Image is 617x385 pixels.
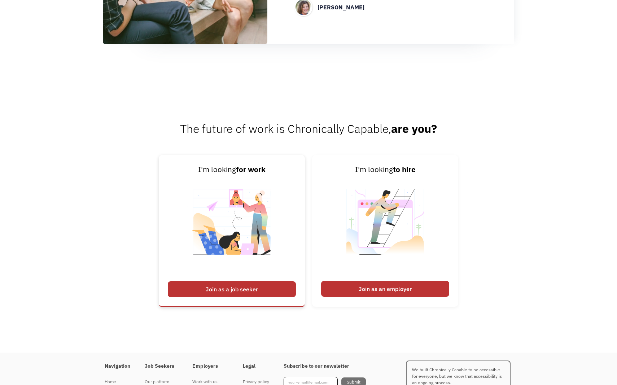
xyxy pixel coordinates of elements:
[168,164,296,175] div: I'm looking
[391,121,437,136] strong: are you?
[321,281,449,297] div: Join as an employer
[105,363,130,370] h4: Navigation
[284,363,366,370] h4: Subscribe to our newsletter
[236,165,266,174] strong: for work
[393,165,416,174] strong: to hire
[318,4,364,11] strong: [PERSON_NAME]
[159,155,305,307] a: I'm lookingfor workJoin as a job seeker
[168,281,296,297] div: Join as a job seeker
[187,175,277,277] img: Chronically Capable Personalized Job Matching
[180,121,437,136] span: The future of work is Chronically Capable,
[312,155,458,307] a: I'm lookingto hireJoin as an employer
[321,164,449,175] div: I'm looking
[192,363,228,370] h4: Employers
[145,363,178,370] h4: Job Seekers
[243,363,269,370] h4: Legal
